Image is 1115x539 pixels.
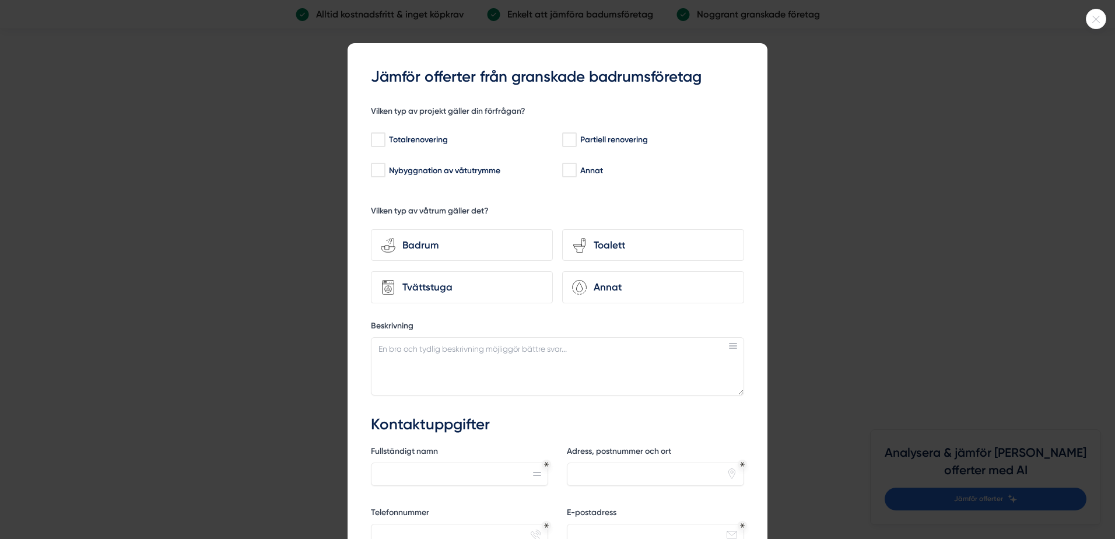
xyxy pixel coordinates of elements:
[371,164,384,176] input: Nybyggnation av våtutrymme
[562,134,576,146] input: Partiell renovering
[371,66,744,87] h3: Jämför offerter från granskade badrumsföretag
[544,462,549,467] div: Obligatoriskt
[371,106,525,120] h5: Vilken typ av projekt gäller din förfrågan?
[567,507,744,521] label: E-postadress
[371,205,489,220] h5: Vilken typ av våtrum gäller det?
[562,164,576,176] input: Annat
[740,462,745,467] div: Obligatoriskt
[567,446,744,460] label: Adress, postnummer och ort
[544,523,549,528] div: Obligatoriskt
[740,523,745,528] div: Obligatoriskt
[371,320,744,335] label: Beskrivning
[371,134,384,146] input: Totalrenovering
[371,507,548,521] label: Telefonnummer
[371,446,548,460] label: Fullständigt namn
[371,414,744,435] h3: Kontaktuppgifter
